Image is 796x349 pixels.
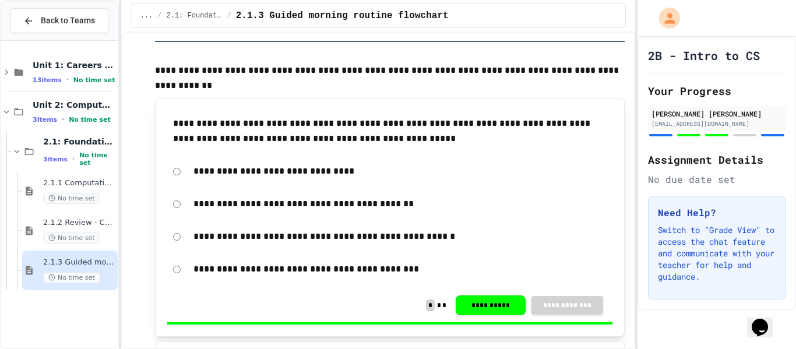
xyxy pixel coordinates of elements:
span: Unit 1: Careers & Professionalism [33,60,115,70]
span: No time set [43,272,100,283]
iframe: chat widget [747,302,784,337]
span: 2.1.3 Guided morning routine flowchart [43,258,115,267]
span: 2.1: Foundations of Computational Thinking [43,136,115,147]
span: 2.1: Foundations of Computational Thinking [167,11,223,20]
span: • [62,115,64,124]
span: ... [140,11,153,20]
span: / [227,11,231,20]
span: No time set [73,76,115,84]
span: 2.1.1 Computational Thinking and Problem Solving [43,178,115,188]
span: No time set [79,151,115,167]
div: My Account [647,5,683,31]
span: No time set [69,116,111,124]
h3: Need Help? [658,206,776,220]
h1: 2B - Intro to CS [648,47,760,64]
span: Unit 2: Computational Thinking & Problem-Solving [33,100,115,110]
span: Back to Teams [41,15,95,27]
span: / [157,11,161,20]
div: [EMAIL_ADDRESS][DOMAIN_NAME] [651,119,782,128]
span: • [66,75,69,84]
span: No time set [43,193,100,204]
span: No time set [43,232,100,244]
span: • [72,154,75,164]
span: 2.1.2 Review - Computational Thinking and Problem Solving [43,218,115,228]
span: 2.1.3 Guided morning routine flowchart [236,9,449,23]
div: [PERSON_NAME] [PERSON_NAME] [651,108,782,119]
span: 3 items [43,156,68,163]
span: 3 items [33,116,57,124]
h2: Assignment Details [648,151,786,168]
div: No due date set [648,172,786,186]
h2: Your Progress [648,83,786,99]
span: 13 items [33,76,62,84]
p: Switch to "Grade View" to access the chat feature and communicate with your teacher for help and ... [658,224,776,283]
